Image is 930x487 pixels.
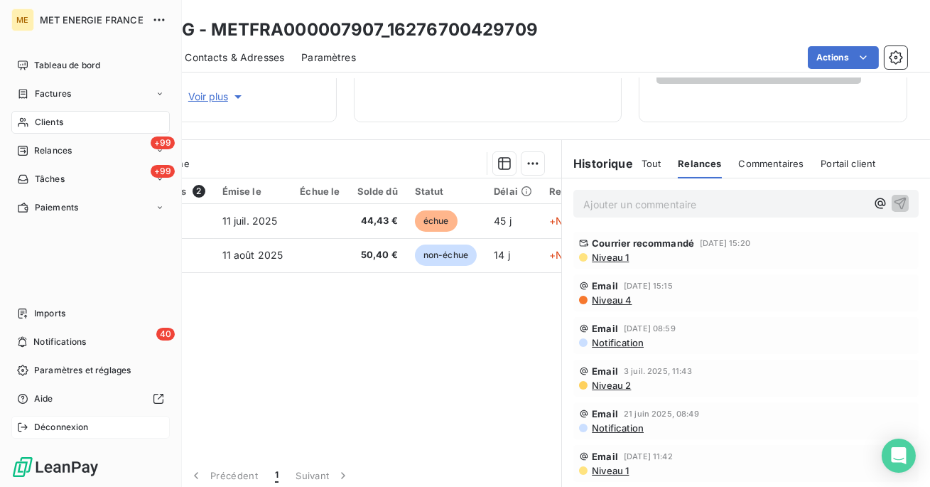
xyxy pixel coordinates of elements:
[821,158,875,169] span: Portail client
[592,237,694,249] span: Courrier recommandé
[624,367,692,375] span: 3 juil. 2025, 11:43
[11,54,170,77] a: Tableau de bord
[357,214,398,228] span: 44,43 €
[624,452,673,461] span: [DATE] 11:42
[11,139,170,162] a: +99Relances
[40,14,144,26] span: MET ENERGIE FRANCE
[11,9,34,31] div: ME
[592,280,618,291] span: Email
[808,46,879,69] button: Actions
[415,210,458,232] span: échue
[357,248,398,262] span: 50,40 €
[125,17,538,43] h3: LELONG - METFRA000007907_16276700429709
[624,282,673,290] span: [DATE] 15:15
[562,155,633,172] h6: Historique
[590,294,632,306] span: Niveau 4
[678,158,721,169] span: Relances
[275,469,279,483] span: 1
[222,186,283,197] div: Émise le
[34,392,53,405] span: Aide
[34,307,65,320] span: Imports
[494,186,532,197] div: Délai
[222,249,283,261] span: 11 août 2025
[300,186,340,197] div: Échue le
[549,215,583,227] span: +NaN j
[301,50,356,65] span: Paramètres
[415,245,477,266] span: non-échue
[34,144,72,157] span: Relances
[188,90,245,104] span: Voir plus
[11,359,170,382] a: Paramètres et réglages
[11,82,170,105] a: Factures
[590,380,631,391] span: Niveau 2
[156,328,175,341] span: 40
[185,50,284,65] span: Contacts & Adresses
[34,364,131,377] span: Paramètres et réglages
[592,365,618,377] span: Email
[35,173,65,186] span: Tâches
[700,239,750,247] span: [DATE] 15:20
[34,421,89,434] span: Déconnexion
[624,410,699,418] span: 21 juin 2025, 08:49
[592,323,618,334] span: Email
[35,116,63,129] span: Clients
[592,408,618,419] span: Email
[222,215,278,227] span: 11 juil. 2025
[590,422,644,434] span: Notification
[151,165,175,178] span: +99
[494,249,510,261] span: 14 j
[11,456,99,478] img: Logo LeanPay
[882,439,916,473] div: Open Intercom Messenger
[549,186,595,197] div: Retard
[114,89,319,105] button: Voir plus
[11,111,170,134] a: Clients
[549,249,583,261] span: +NaN j
[11,387,170,410] a: Aide
[34,59,100,72] span: Tableau de bord
[33,336,86,348] span: Notifications
[590,337,644,348] span: Notification
[415,186,477,197] div: Statut
[642,158,661,169] span: Tout
[590,252,629,263] span: Niveau 1
[592,451,618,462] span: Email
[11,196,170,219] a: Paiements
[357,186,398,197] div: Solde dû
[739,158,804,169] span: Commentaires
[494,215,512,227] span: 45 j
[193,185,205,198] span: 2
[11,168,170,191] a: +99Tâches
[35,201,78,214] span: Paiements
[151,137,175,149] span: +99
[11,302,170,325] a: Imports
[35,87,71,100] span: Factures
[624,324,676,333] span: [DATE] 08:59
[590,465,629,476] span: Niveau 1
